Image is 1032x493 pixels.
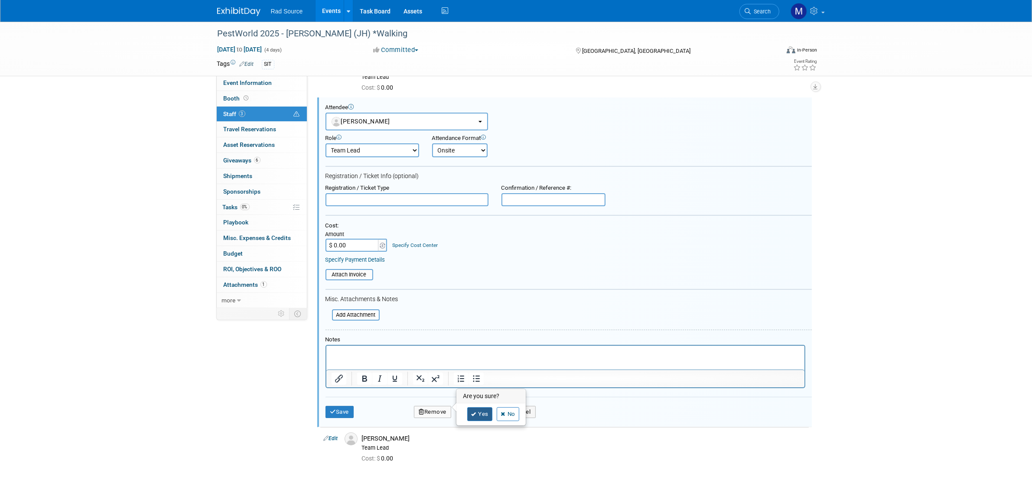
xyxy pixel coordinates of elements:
span: Sponsorships [224,188,261,195]
h3: Are you sure? [457,389,525,403]
span: ROI, Objectives & ROO [224,266,282,272]
span: Misc. Expenses & Credits [224,234,291,241]
a: more [217,293,307,308]
button: Numbered list [453,373,468,385]
div: Event Format [728,45,817,58]
div: Attendee [326,104,812,111]
span: 1 [260,281,267,288]
span: Giveaways [224,157,260,164]
span: Travel Reservations [224,126,277,133]
div: PestWorld 2025 - [PERSON_NAME] (JH) *Walking [215,26,766,42]
div: In-Person [797,47,817,53]
a: Specify Cost Center [392,242,438,248]
div: Event Rating [793,59,817,64]
a: ROI, Objectives & ROO [217,262,307,277]
span: (4 days) [264,47,282,53]
div: Amount [326,231,388,239]
button: Bullet list [469,373,483,385]
span: more [222,297,236,304]
div: Team Lead [362,444,805,451]
span: Rad Source [271,8,303,15]
button: Italic [372,373,387,385]
button: Save [326,406,354,418]
div: Cost: [326,222,812,230]
button: Subscript [413,373,427,385]
span: 0% [240,204,250,210]
a: Specify Payment Details [326,256,385,263]
div: Registration / Ticket Type [326,185,488,192]
span: 0.00 [362,455,397,462]
a: Sponsorships [217,184,307,199]
iframe: Rich Text Area [326,346,804,370]
span: Cost: $ [362,84,381,91]
span: 0.00 [362,84,397,91]
span: Search [751,8,771,15]
a: Asset Reservations [217,137,307,152]
span: 3 [239,110,245,117]
span: Event Information [224,79,272,86]
div: [PERSON_NAME] [362,435,805,443]
span: 6 [254,157,260,163]
span: Potential Scheduling Conflict -- at least one attendee is tagged in another overlapping event. [294,110,300,118]
div: Notes [326,336,805,344]
div: Confirmation / Reference #: [501,185,606,192]
div: Attendance Format [432,135,544,142]
div: Registration / Ticket Info (optional) [326,172,812,180]
a: Edit [324,435,338,441]
span: Booth not reserved yet [242,95,251,101]
div: Misc. Attachments & Notes [326,295,812,303]
button: Superscript [428,373,443,385]
span: [PERSON_NAME] [332,118,391,125]
span: Cost: $ [362,455,381,462]
a: Staff3 [217,107,307,122]
a: Shipments [217,169,307,184]
span: Tasks [223,204,250,211]
a: No [497,407,519,421]
a: Event Information [217,75,307,91]
div: Role [326,135,419,142]
span: [GEOGRAPHIC_DATA], [GEOGRAPHIC_DATA] [582,48,690,54]
a: Playbook [217,215,307,230]
button: Committed [370,45,422,55]
span: [DATE] [DATE] [217,45,263,53]
a: Giveaways6 [217,153,307,168]
button: Underline [387,373,402,385]
img: ExhibitDay [217,7,260,16]
a: Attachments1 [217,277,307,292]
td: Toggle Event Tabs [289,308,307,319]
td: Tags [217,59,254,69]
button: Insert/edit link [332,373,346,385]
div: SIT [262,60,274,69]
a: Booth [217,91,307,106]
button: Bold [357,373,371,385]
div: Team Lead [362,74,805,81]
span: Budget [224,250,243,257]
img: Associate-Profile-5.png [345,432,358,445]
img: Format-Inperson.png [787,46,795,53]
a: Travel Reservations [217,122,307,137]
a: Tasks0% [217,200,307,215]
span: Booth [224,95,251,102]
a: Misc. Expenses & Credits [217,230,307,246]
button: [PERSON_NAME] [326,113,488,130]
td: Personalize Event Tab Strip [274,308,290,319]
span: to [236,46,244,53]
span: Shipments [224,172,253,179]
a: Search [739,4,779,19]
span: Staff [224,110,245,117]
span: Playbook [224,219,249,226]
span: Attachments [224,281,267,288]
img: Melissa Conboy [791,3,807,19]
a: Budget [217,246,307,261]
button: Remove [414,406,451,418]
a: Edit [240,61,254,67]
span: Asset Reservations [224,141,275,148]
a: Yes [467,407,492,421]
